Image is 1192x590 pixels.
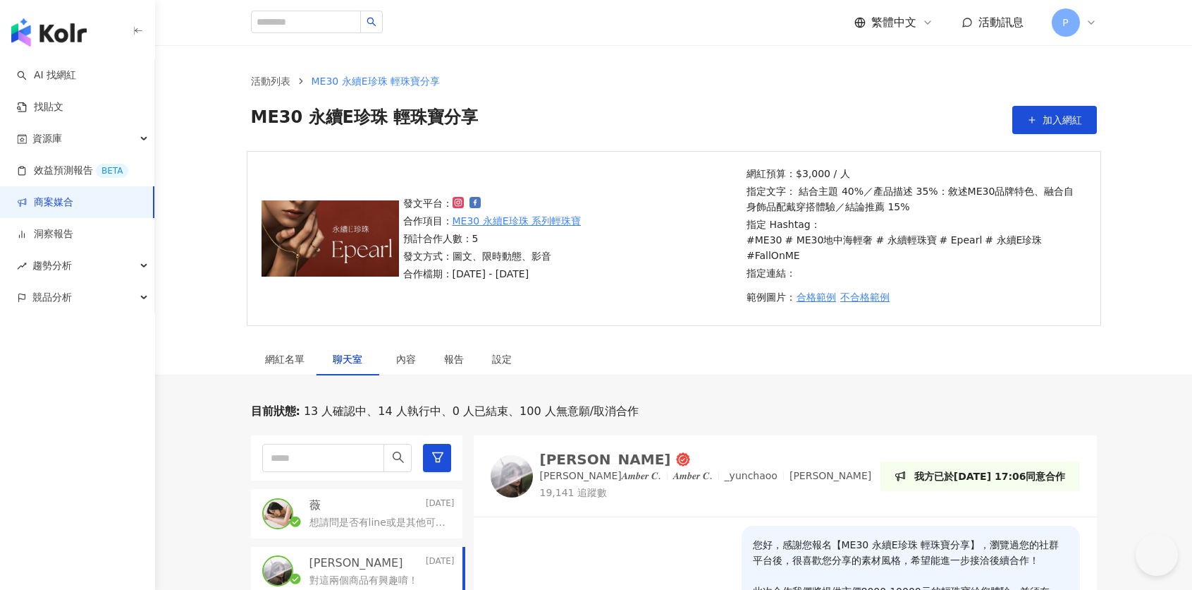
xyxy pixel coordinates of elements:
span: 不合格範例 [840,291,890,303]
a: 活動列表 [248,73,293,89]
div: 網紅名單 [265,351,305,367]
p: # 永續E珍珠 [985,232,1042,248]
span: 活動訊息 [978,16,1024,29]
p: [DATE] [426,555,455,571]
span: ME30 永續E珍珠 輕珠寶分享 [312,76,441,87]
p: 19,141 追蹤數 [540,486,872,500]
a: 效益預測報告BETA [17,164,128,178]
span: search [392,451,405,464]
a: 洞察報告 [17,227,73,241]
p: #FallOnME [746,248,800,263]
p: 目前狀態 : [251,404,300,419]
p: [PERSON_NAME] [789,469,871,483]
span: rise [17,261,27,271]
p: 想請問是否有line或是其他可以聯繫的平台呢？因為擔心在網頁上較無法即時的看到訊息，謝謝！🙏 [309,516,449,530]
div: 設定 [492,351,512,367]
span: 13 人確認中、14 人執行中、0 人已結束、100 人無意願/取消合作 [300,404,639,419]
iframe: Help Scout Beacon - Open [1136,534,1178,576]
a: 找貼文 [17,100,63,114]
img: KOL Avatar [491,455,533,498]
p: 我方已於[DATE] 17:06同意合作 [914,469,1066,484]
p: _yunchaoo [725,469,778,483]
button: 不合格範例 [840,283,890,311]
span: ME30 永續E珍珠 輕珠寶分享 [251,106,479,134]
p: # Epearl [940,232,983,248]
div: [PERSON_NAME] [540,452,671,466]
span: 競品分析 [32,282,72,313]
img: KOL Avatar [264,557,292,585]
p: # ME30地中海輕奢 [785,232,873,248]
span: 加入網紅 [1043,114,1082,126]
a: 商案媒合 [17,195,73,210]
p: 指定連結： [746,265,1082,281]
span: 繁體中文 [871,15,916,30]
span: 合格範例 [797,291,836,303]
p: #ME30 [746,232,782,248]
a: searchAI 找網紅 [17,68,76,83]
p: [PERSON_NAME]𝑨𝒎𝒃𝒆𝒓 𝑪. [540,469,661,483]
span: filter [431,451,444,464]
p: 薇 [309,498,321,513]
span: search [367,17,376,27]
p: 發文方式：圖文、限時動態、影音 [403,248,582,264]
p: [DATE] [426,498,455,513]
p: 網紅預算：$3,000 / 人 [746,166,1082,181]
span: 聊天室 [333,354,368,364]
span: 資源庫 [32,123,62,155]
button: 合格範例 [796,283,837,311]
p: 範例圖片： [746,283,1082,311]
p: 發文平台： [403,195,582,211]
p: 預計合作人數：5 [403,231,582,246]
p: 𝑨𝒎𝒃𝒆𝒓 𝑪. [673,469,713,483]
p: 合作檔期：[DATE] - [DATE] [403,266,582,282]
a: KOL Avatar[PERSON_NAME][PERSON_NAME]𝑨𝒎𝒃𝒆𝒓 𝑪.𝑨𝒎𝒃𝒆𝒓 𝑪._yunchaoo[PERSON_NAME]19,141 追蹤數 [491,452,872,500]
a: ME30 永續E珍珠 系列輕珠寶 [453,213,582,229]
p: 指定 Hashtag： [746,217,1082,263]
span: P [1062,15,1068,30]
img: logo [11,18,87,47]
p: [PERSON_NAME] [309,555,403,571]
p: 對這兩個商品有興趣唷！ [309,574,418,588]
div: 內容 [396,351,416,367]
div: 報告 [444,351,464,367]
img: ME30 永續E珍珠 系列輕珠寶 [262,200,399,277]
img: KOL Avatar [264,500,292,528]
p: # 永續輕珠寶 [875,232,936,248]
p: 指定文字： 結合主題 40%／產品描述 35%：敘述ME30品牌特色、融合自身飾品配戴穿搭體驗／結論推薦 15% [746,183,1082,215]
button: 加入網紅 [1012,106,1097,134]
span: 趨勢分析 [32,250,72,282]
p: 合作項目： [403,213,582,229]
